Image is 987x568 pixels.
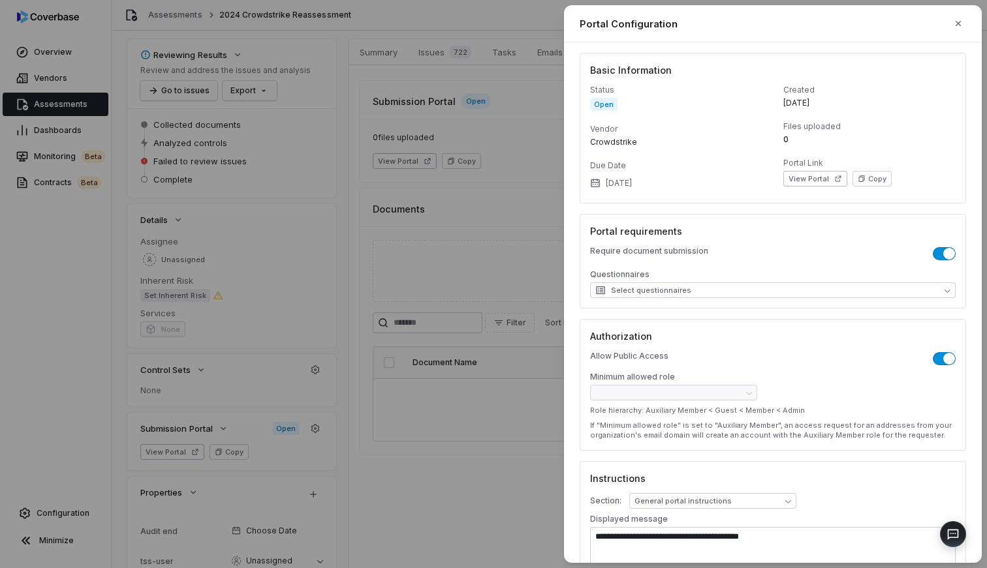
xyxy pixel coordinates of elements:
[783,134,789,145] span: 0
[590,351,668,366] p: Allow Public Access
[590,124,762,134] dt: Vendor
[590,63,956,77] h3: Basic Information
[590,421,956,440] p: If "Minimum allowed role" is set to "Auxiliary Member", an access request for an addresses from y...
[590,471,956,485] h3: Instructions
[590,137,637,147] span: Crowdstrike
[580,17,678,31] h2: Portal Configuration
[783,121,956,132] dt: Files uploaded
[783,158,956,168] dt: Portal Link
[590,160,762,171] dt: Due Date
[783,98,809,108] span: [DATE]
[590,246,708,262] p: Require document submission
[590,98,618,111] span: Open
[853,171,892,187] button: Copy
[590,372,956,385] p: Minimum allowed role
[590,224,956,238] h3: Portal requirements
[590,496,621,506] p: Section:
[590,269,956,282] p: Questionnaires
[590,406,956,415] p: Role hierarchy: Auxiliary Member < Guest < Member < Admin
[590,514,668,524] p: Displayed message
[590,329,956,343] h3: Authorization
[586,170,636,197] button: [DATE]
[590,85,762,95] dt: Status
[783,171,847,187] button: View Portal
[783,85,956,95] dt: Created
[595,285,691,295] span: Select questionnaires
